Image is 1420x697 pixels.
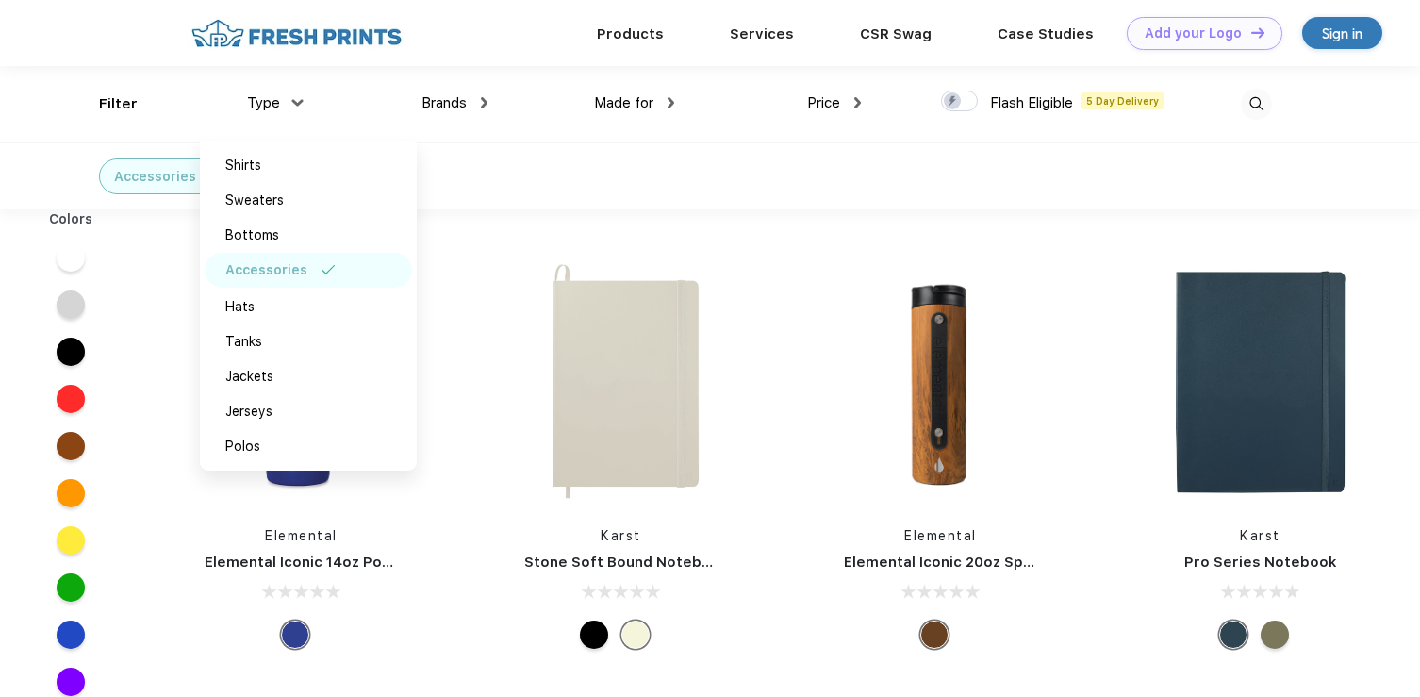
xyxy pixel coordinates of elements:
div: Shirts [225,156,261,175]
a: Elemental Iconic 20oz Sport Water Bottle - Teak Wood [844,554,1237,571]
div: Black [580,621,608,649]
div: Filter [99,93,138,115]
a: Products [597,25,664,42]
span: Type [247,94,280,111]
img: func=resize&h=266 [1135,257,1386,507]
a: Karst [601,528,641,543]
a: Elemental [904,528,977,543]
a: Elemental [265,528,338,543]
div: Royal Blue [281,621,309,649]
img: func=resize&h=266 [816,257,1066,507]
a: Pro Series Notebook [1184,554,1337,571]
div: Bottoms [225,225,279,245]
span: Price [807,94,840,111]
img: dropdown.png [481,97,487,108]
a: Stone Soft Bound Notebook [524,554,729,571]
div: Tanks [225,332,262,352]
span: Made for [594,94,653,111]
img: fo%20logo%202.webp [186,17,407,50]
div: Hats [225,297,255,317]
img: dropdown.png [291,99,303,106]
a: Karst [1240,528,1280,543]
div: Colors [35,209,107,229]
img: func=resize&h=266 [176,257,427,507]
div: Navy [1219,621,1247,649]
a: Elemental Iconic 14oz Pop Fidget Bottle [205,554,491,571]
img: DT [1251,27,1264,38]
img: func=resize&h=266 [496,257,747,507]
img: dropdown.png [668,97,674,108]
div: Jerseys [225,402,272,422]
img: filter_selected.svg [322,265,336,274]
div: Polos [225,437,260,456]
span: 5 Day Delivery [1081,92,1164,109]
div: Beige [621,621,650,649]
span: Brands [421,94,467,111]
div: Teak Wood [920,621,949,649]
span: Flash Eligible [990,94,1073,111]
div: Sign in [1322,23,1362,44]
div: Jackets [225,367,273,387]
div: Accessories [225,260,307,280]
div: Accessories [114,167,196,187]
div: Add your Logo [1145,25,1242,41]
img: dropdown.png [854,97,861,108]
div: Olive [1261,621,1289,649]
img: desktop_search.svg [1241,89,1272,120]
a: Sign in [1302,17,1382,49]
div: Sweaters [225,191,284,210]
